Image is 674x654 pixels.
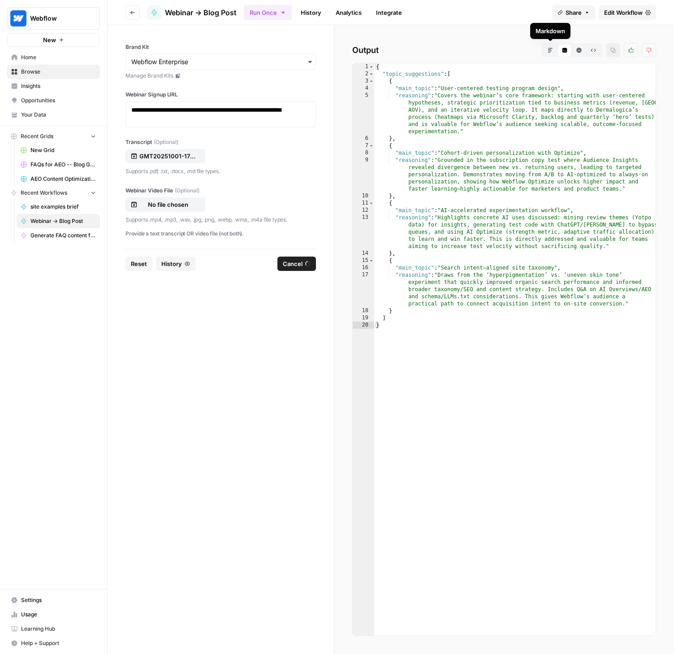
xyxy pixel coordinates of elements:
[125,138,316,146] label: Transcript
[21,596,96,604] span: Settings
[30,203,96,211] span: site examples brief
[353,214,374,250] div: 13
[599,5,656,20] a: Edit Workflow
[604,8,643,17] span: Edit Workflow
[165,7,237,18] span: Webinar -> Blog Post
[21,625,96,633] span: Learning Hub
[30,217,96,225] span: Webinar -> Blog Post
[536,26,565,35] div: Markdown
[139,152,197,161] p: GMT20251001-170045_Recording.transcript.txt
[369,70,374,78] span: Toggle code folding, rows 2 through 19
[21,68,96,76] span: Browse
[7,130,100,143] button: Recent Grids
[17,228,100,243] a: Generate FAQ content for AEO [Product/Features]
[7,186,100,200] button: Recent Workflows
[353,63,374,70] div: 1
[139,200,197,209] p: No file chosen
[552,5,595,20] button: Share
[131,57,310,66] input: Webflow Enterprise
[369,200,374,207] span: Toggle code folding, rows 11 through 14
[7,79,100,93] a: Insights
[369,142,374,149] span: Toggle code folding, rows 7 through 10
[17,143,100,157] a: New Grid
[30,231,96,240] span: Generate FAQ content for AEO [Product/Features]
[125,257,152,271] button: Reset
[353,207,374,214] div: 12
[125,72,316,80] a: Manage Brand Kits
[7,7,100,30] button: Workspace: Webflow
[7,50,100,65] a: Home
[125,215,316,224] p: Supports .mp4, .mp3, .wav, .jpg, .png, .webp, .wma, .m4a file types.
[125,91,316,99] label: Webinar Signup URL
[154,138,178,146] span: (Optional)
[353,92,374,135] div: 5
[10,10,26,26] img: Webflow Logo
[295,5,327,20] a: History
[147,5,237,20] a: Webinar -> Blog Post
[353,135,374,142] div: 6
[353,200,374,207] div: 11
[353,271,374,307] div: 17
[353,85,374,92] div: 4
[7,607,100,622] a: Usage
[125,149,205,163] button: GMT20251001-170045_Recording.transcript.txt
[277,257,316,271] button: Cancel
[353,307,374,314] div: 18
[353,257,374,264] div: 15
[125,187,316,195] label: Webinar Video File
[353,314,374,322] div: 19
[125,43,316,51] label: Brand Kit
[21,96,96,105] span: Opportunities
[371,5,407,20] a: Integrate
[17,157,100,172] a: FAQs for AEO -- Blog Grid
[125,230,244,237] strong: Provide a text transcript OR video file (not both).
[30,146,96,154] span: New Grid
[131,259,147,268] span: Reset
[30,14,84,23] span: Webflow
[21,639,96,647] span: Help + Support
[7,593,100,607] a: Settings
[353,70,374,78] div: 2
[30,161,96,169] span: FAQs for AEO -- Blog Grid
[283,259,302,268] span: Cancel
[21,82,96,90] span: Insights
[43,35,56,44] span: New
[21,111,96,119] span: Your Data
[353,322,374,329] div: 20
[369,257,374,264] span: Toggle code folding, rows 15 through 18
[353,78,374,85] div: 3
[353,157,374,192] div: 9
[21,189,67,197] span: Recent Workflows
[7,65,100,79] a: Browse
[21,610,96,619] span: Usage
[17,214,100,228] a: Webinar -> Blog Post
[7,108,100,122] a: Your Data
[353,142,374,149] div: 7
[21,132,53,140] span: Recent Grids
[17,200,100,214] a: site examples brief
[352,43,656,57] h2: Output
[125,197,205,212] button: No file chosen
[7,622,100,636] a: Learning Hub
[175,187,199,195] span: (Optional)
[353,264,374,271] div: 16
[353,149,374,157] div: 8
[7,636,100,650] button: Help + Support
[30,175,96,183] span: AEO Content Optimizations Grid
[125,167,316,176] p: Supports .pdf, .txt, .docx, .md file types.
[7,33,100,47] button: New
[161,259,182,268] span: History
[244,5,292,20] button: Run Once
[566,8,582,17] span: Share
[369,78,374,85] span: Toggle code folding, rows 3 through 6
[17,172,100,186] a: AEO Content Optimizations Grid
[156,257,195,271] button: History
[353,192,374,200] div: 10
[369,63,374,70] span: Toggle code folding, rows 1 through 20
[330,5,367,20] a: Analytics
[353,250,374,257] div: 14
[7,93,100,108] a: Opportunities
[21,53,96,61] span: Home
